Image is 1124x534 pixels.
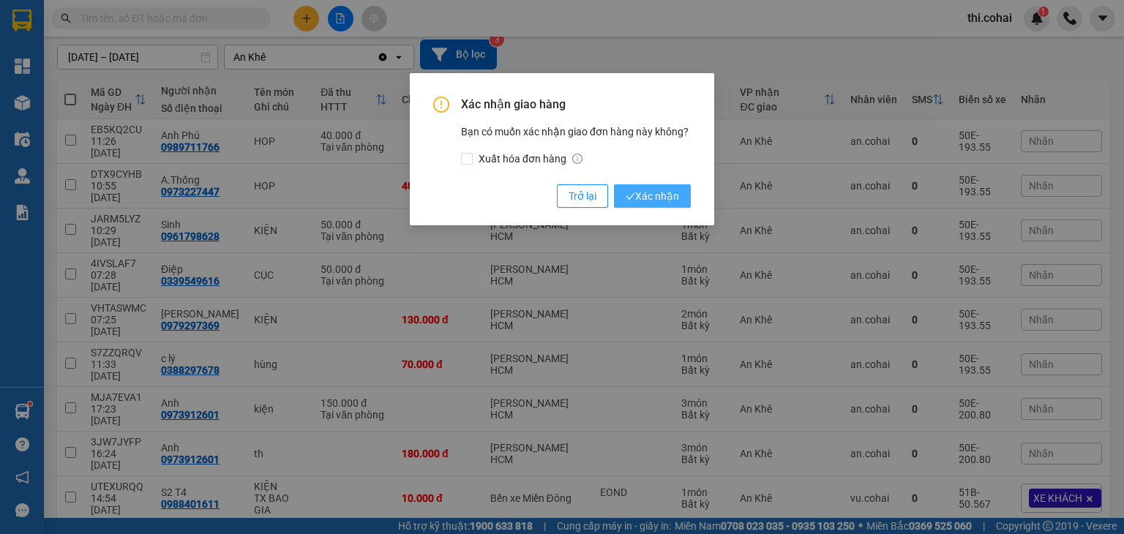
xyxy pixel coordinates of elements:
div: Bạn có muốn xác nhận giao đơn hàng này không? [461,124,691,167]
button: Trở lại [557,184,608,208]
span: Xác nhận giao hàng [461,97,691,113]
span: Xác nhận [626,188,679,204]
span: exclamation-circle [433,97,449,113]
span: Trở lại [569,188,596,204]
span: check [626,192,635,201]
span: info-circle [572,154,582,164]
button: checkXác nhận [614,184,691,208]
span: Xuất hóa đơn hàng [473,151,588,167]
